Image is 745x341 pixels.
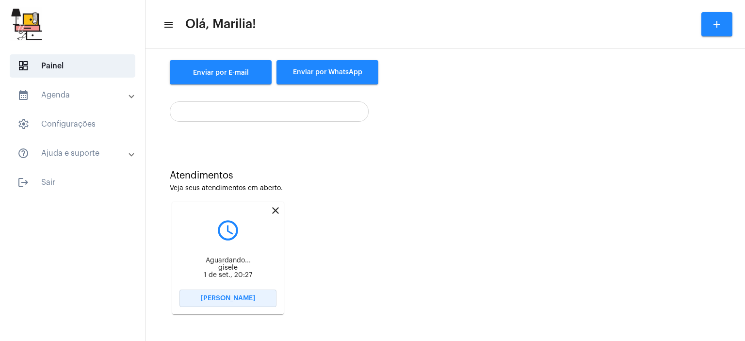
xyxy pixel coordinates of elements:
div: gisele [179,264,276,272]
span: Olá, Marilia! [185,16,256,32]
span: Painel [10,54,135,78]
img: b0638e37-6cf5-c2ab-24d1-898c32f64f7f.jpg [8,5,44,44]
mat-expansion-panel-header: sidenav iconAjuda e suporte [6,142,145,165]
span: Enviar por E-mail [193,69,249,76]
mat-panel-title: Ajuda e suporte [17,147,130,159]
mat-icon: sidenav icon [17,89,29,101]
div: Aguardando... [179,257,276,264]
div: Veja seus atendimentos em aberto. [170,185,721,192]
button: Enviar por WhatsApp [276,60,378,84]
button: [PERSON_NAME] [179,290,276,307]
mat-icon: close [270,205,281,216]
mat-icon: sidenav icon [17,147,29,159]
a: Enviar por E-mail [170,60,272,84]
mat-icon: sidenav icon [163,19,173,31]
mat-expansion-panel-header: sidenav iconAgenda [6,83,145,107]
mat-icon: sidenav icon [17,177,29,188]
span: [PERSON_NAME] [201,295,255,302]
mat-panel-title: Agenda [17,89,130,101]
div: Atendimentos [170,170,721,181]
mat-icon: query_builder [179,218,276,243]
span: sidenav icon [17,118,29,130]
div: 1 de set., 20:27 [179,272,276,279]
mat-icon: add [711,18,723,30]
span: Enviar por WhatsApp [293,69,362,76]
span: Configurações [10,113,135,136]
span: Sair [10,171,135,194]
span: sidenav icon [17,60,29,72]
